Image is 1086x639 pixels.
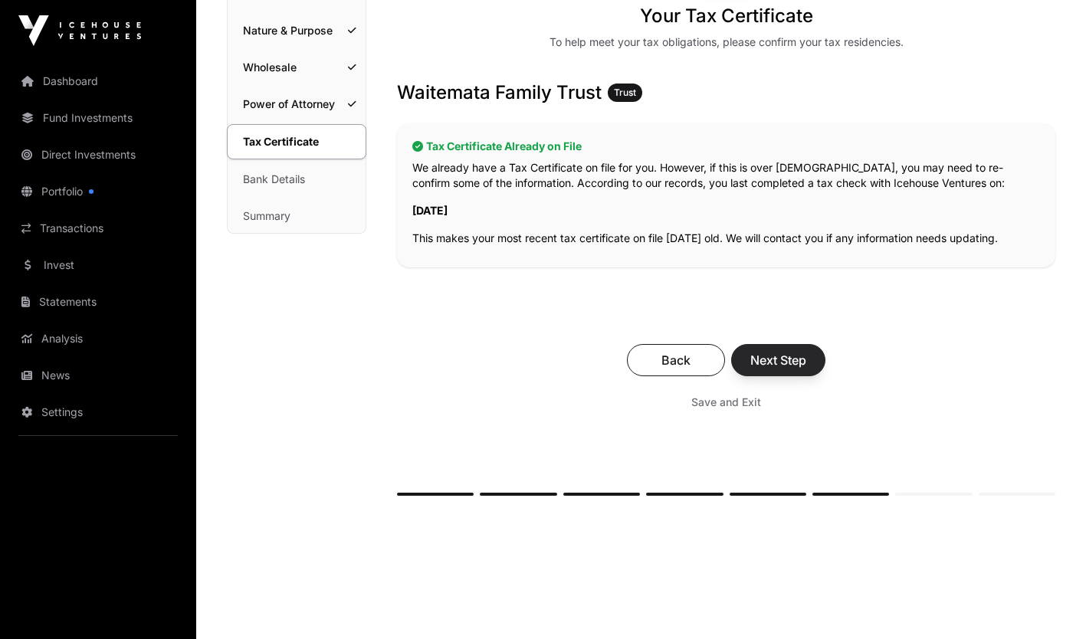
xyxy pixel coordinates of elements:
[12,138,184,172] a: Direct Investments
[731,344,825,376] button: Next Step
[614,87,636,99] span: Trust
[12,101,184,135] a: Fund Investments
[228,199,366,233] a: Summary
[397,80,1055,105] h3: Waitemata Family Trust
[412,203,1040,218] p: [DATE]
[12,322,184,356] a: Analysis
[12,211,184,245] a: Transactions
[412,231,1040,246] p: This makes your most recent tax certificate on file [DATE] old. We will contact you if any inform...
[12,359,184,392] a: News
[228,87,366,121] a: Power of Attorney
[412,160,1040,191] p: We already have a Tax Certificate on file for you. However, if this is over [DEMOGRAPHIC_DATA], y...
[18,15,141,46] img: Icehouse Ventures Logo
[627,344,725,376] button: Back
[12,64,184,98] a: Dashboard
[550,34,904,50] div: To help meet your tax obligations, please confirm your tax residencies.
[646,351,706,369] span: Back
[412,139,1040,154] h2: Tax Certificate Already on File
[12,175,184,208] a: Portfolio
[691,395,761,410] span: Save and Exit
[12,248,184,282] a: Invest
[1009,565,1086,639] iframe: Chat Widget
[12,285,184,319] a: Statements
[228,162,366,196] a: Bank Details
[227,124,366,159] a: Tax Certificate
[228,51,366,84] a: Wholesale
[640,4,813,28] h1: Your Tax Certificate
[12,395,184,429] a: Settings
[673,388,779,416] button: Save and Exit
[750,351,806,369] span: Next Step
[228,14,366,48] a: Nature & Purpose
